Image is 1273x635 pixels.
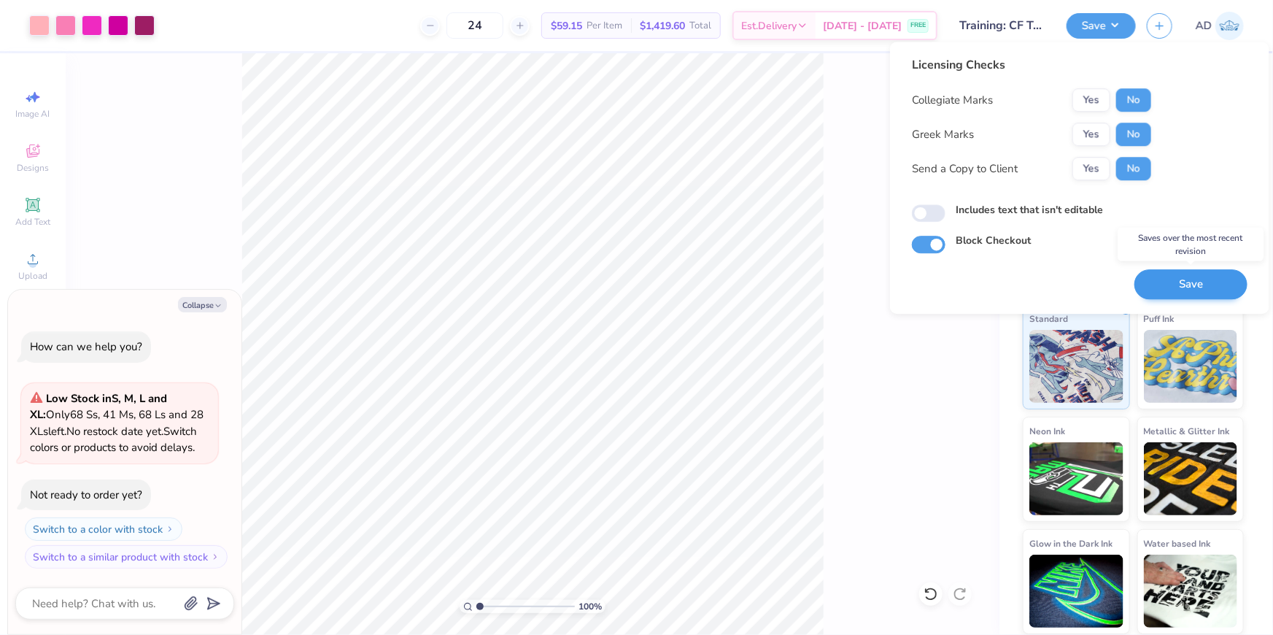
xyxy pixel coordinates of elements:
span: Neon Ink [1029,423,1065,439]
img: Neon Ink [1029,442,1123,515]
span: No restock date yet. [66,424,163,439]
div: How can we help you? [30,339,142,354]
img: Glow in the Dark Ink [1029,555,1123,628]
div: Licensing Checks [912,56,1151,74]
span: Only 68 Ss, 41 Ms, 68 Ls and 28 XLs left. Switch colors or products to avoid delays. [30,391,204,455]
span: Standard [1029,311,1068,326]
span: FREE [910,20,926,31]
a: AD [1196,12,1244,40]
div: Not ready to order yet? [30,488,142,502]
div: Collegiate Marks [912,92,993,109]
strong: Low Stock in S, M, L and XL : [30,391,167,423]
button: Collapse [178,297,227,312]
div: Saves over the most recent revision [1118,228,1264,261]
span: 100 % [579,600,602,613]
label: Block Checkout [956,234,1031,249]
div: Send a Copy to Client [912,161,1018,177]
button: No [1116,88,1151,112]
span: Est. Delivery [741,18,797,34]
span: $59.15 [551,18,582,34]
span: Metallic & Glitter Ink [1144,423,1230,439]
img: Switch to a color with stock [166,525,174,534]
img: Switch to a similar product with stock [211,553,220,561]
span: AD [1196,18,1212,34]
span: Total [689,18,711,34]
button: Save [1134,269,1247,299]
button: No [1116,157,1151,180]
input: Untitled Design [948,11,1056,40]
span: Water based Ink [1144,536,1211,551]
img: Water based Ink [1144,555,1238,628]
span: Add Text [15,216,50,228]
label: Includes text that isn't editable [956,202,1103,218]
img: Metallic & Glitter Ink [1144,442,1238,515]
button: Yes [1072,157,1110,180]
span: Puff Ink [1144,311,1175,326]
span: [DATE] - [DATE] [823,18,902,34]
input: – – [446,12,503,39]
button: No [1116,123,1151,146]
button: Yes [1072,123,1110,146]
div: Greek Marks [912,126,974,143]
button: Switch to a color with stock [25,517,182,541]
span: $1,419.60 [640,18,685,34]
span: Upload [18,270,47,282]
button: Switch to a similar product with stock [25,545,228,569]
button: Save [1067,13,1136,39]
img: Standard [1029,330,1123,403]
span: Glow in the Dark Ink [1029,536,1113,551]
span: Designs [17,162,49,174]
span: Per Item [587,18,622,34]
button: Yes [1072,88,1110,112]
img: Puff Ink [1144,330,1238,403]
img: Aldro Dalugdog [1215,12,1244,40]
span: Image AI [16,108,50,120]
